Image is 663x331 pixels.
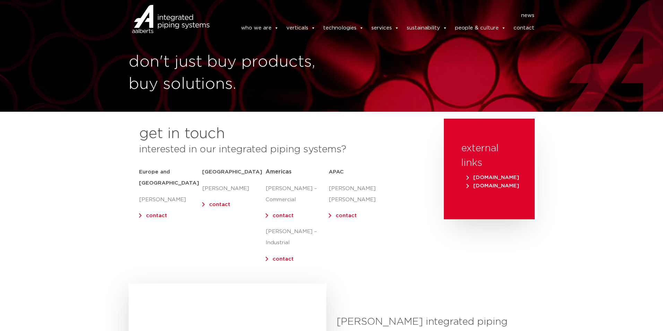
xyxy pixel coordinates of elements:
span: [DOMAIN_NAME] [466,183,519,188]
a: contact [146,213,167,218]
a: people & culture [455,21,506,35]
a: technologies [323,21,364,35]
a: contact [273,256,294,262]
a: who we are [241,21,279,35]
p: [PERSON_NAME] [139,194,202,205]
p: [PERSON_NAME] – Industrial [266,226,329,248]
a: contact [336,213,357,218]
a: news [521,10,534,21]
a: [DOMAIN_NAME] [465,175,521,180]
h2: get in touch [139,126,225,142]
h1: don't just buy products, buy solutions. [129,51,328,95]
strong: Europe and [GEOGRAPHIC_DATA] [139,169,199,186]
p: [PERSON_NAME] [202,183,265,194]
p: [PERSON_NAME] [PERSON_NAME] [329,183,392,205]
a: contact [273,213,294,218]
span: Americas [266,169,292,175]
a: contact [209,202,230,207]
a: sustainability [407,21,447,35]
a: services [371,21,399,35]
h3: external links [461,141,517,170]
a: contact [514,21,534,35]
h5: APAC [329,167,392,178]
p: [PERSON_NAME] – Commercial [266,183,329,205]
a: [DOMAIN_NAME] [465,183,521,188]
h5: [GEOGRAPHIC_DATA] [202,167,265,178]
a: verticals [286,21,316,35]
nav: Menu [219,10,534,21]
h3: interested in our integrated piping systems? [139,142,427,157]
span: [DOMAIN_NAME] [466,175,519,180]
